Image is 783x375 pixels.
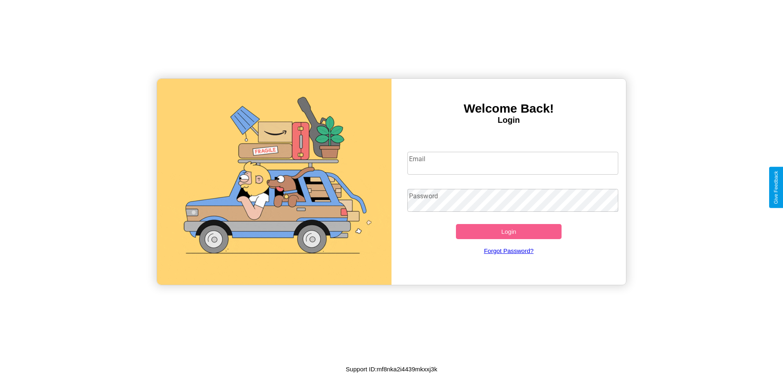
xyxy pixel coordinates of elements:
[773,171,779,204] div: Give Feedback
[157,79,391,285] img: gif
[456,224,562,239] button: Login
[391,115,626,125] h4: Login
[391,102,626,115] h3: Welcome Back!
[346,364,437,375] p: Support ID: mf8nka2i4439mkxxj3k
[403,239,615,262] a: Forgot Password?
